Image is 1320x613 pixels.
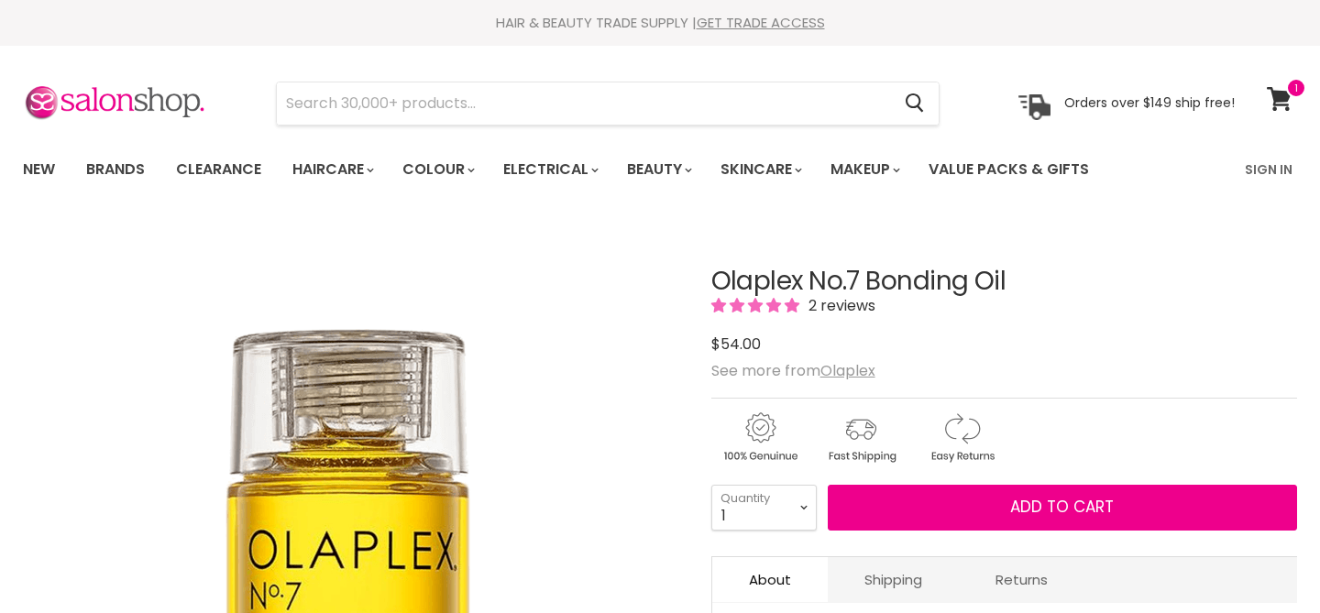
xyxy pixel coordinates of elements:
a: Electrical [489,150,610,189]
a: GET TRADE ACCESS [697,13,825,32]
form: Product [276,82,940,126]
ul: Main menu [9,143,1169,196]
a: Beauty [613,150,703,189]
select: Quantity [711,485,817,531]
span: $54.00 [711,334,761,355]
input: Search [277,82,890,125]
a: Skincare [707,150,813,189]
a: Value Packs & Gifts [915,150,1103,189]
p: Orders over $149 ship free! [1064,94,1235,111]
img: genuine.gif [711,410,808,465]
button: Search [890,82,939,125]
a: New [9,150,69,189]
span: See more from [711,360,875,381]
h1: Olaplex No.7 Bonding Oil [711,268,1297,296]
a: Returns [959,557,1084,602]
a: Makeup [817,150,911,189]
a: Sign In [1234,150,1303,189]
span: 2 reviews [803,295,875,316]
a: Clearance [162,150,275,189]
a: Olaplex [820,360,875,381]
img: returns.gif [913,410,1010,465]
a: Brands [72,150,159,189]
a: Shipping [828,557,959,602]
img: shipping.gif [812,410,909,465]
span: 5.00 stars [711,295,803,316]
a: About [712,557,828,602]
span: Add to cart [1010,496,1114,518]
button: Add to cart [828,485,1297,531]
a: Haircare [279,150,385,189]
a: Colour [389,150,486,189]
